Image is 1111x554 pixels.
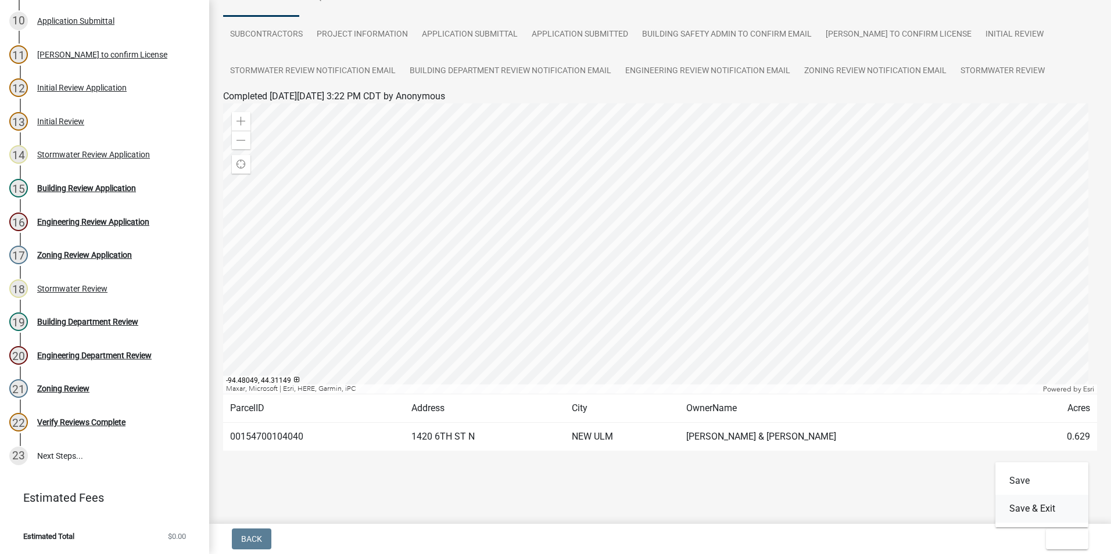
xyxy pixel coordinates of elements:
div: Verify Reviews Complete [37,418,126,426]
span: Estimated Total [23,533,74,540]
div: 19 [9,312,28,331]
div: 22 [9,413,28,431]
td: 0.629 [1020,423,1097,451]
span: Exit [1055,534,1072,544]
div: Engineering Review Application [37,218,149,226]
div: Initial Review Application [37,84,127,92]
div: 20 [9,346,28,365]
a: Building Department Review Notification Email [403,53,618,90]
div: Initial Review [37,117,84,125]
a: Esri [1083,385,1094,393]
div: Exit [995,462,1088,527]
a: Application Submittal [415,16,525,53]
div: Engineering Department Review [37,351,152,359]
a: Zoning Review Notification Email [797,53,954,90]
div: Maxar, Microsoft | Esri, HERE, Garmin, iPC [223,384,1040,394]
a: Application Submitted [525,16,635,53]
span: Completed [DATE][DATE] 3:22 PM CDT by Anonymous [223,91,445,102]
div: Zoning Review [37,384,89,393]
a: [PERSON_NAME] to confirm License [819,16,979,53]
td: OwnerName [679,394,1020,423]
button: Save [995,467,1088,495]
button: Save & Exit [995,495,1088,523]
td: Address [404,394,565,423]
div: Application Submittal [37,17,114,25]
div: Stormwater Review [37,285,107,293]
td: NEW ULM [565,423,679,451]
div: Stormwater Review Application [37,150,150,159]
td: 00154700104040 [223,423,404,451]
a: Building Safety Admin to Confirm Email [635,16,819,53]
span: Back [241,534,262,544]
a: Stormwater Review [954,53,1052,90]
a: Stormwater Review Notification Email [223,53,403,90]
div: 16 [9,213,28,231]
div: Zoom in [232,112,250,131]
a: Project Information [310,16,415,53]
div: 12 [9,78,28,97]
td: City [565,394,679,423]
div: 17 [9,246,28,264]
a: Estimated Fees [9,486,191,509]
button: Back [232,528,271,549]
div: 10 [9,12,28,30]
a: Subcontractors [223,16,310,53]
td: 1420 6TH ST N [404,423,565,451]
span: $0.00 [168,533,186,540]
button: Exit [1046,528,1088,549]
a: Engineering Review Notification Email [618,53,797,90]
div: Building Review Application [37,184,136,192]
div: Powered by [1040,384,1097,394]
td: Acres [1020,394,1097,423]
div: 15 [9,179,28,197]
div: [PERSON_NAME] to confirm License [37,51,167,59]
td: ParcelID [223,394,404,423]
div: 18 [9,279,28,298]
div: Zoom out [232,131,250,149]
div: Zoning Review Application [37,251,132,259]
div: Building Department Review [37,318,138,326]
div: 13 [9,112,28,131]
td: [PERSON_NAME] & [PERSON_NAME] [679,423,1020,451]
div: 11 [9,45,28,64]
div: 21 [9,379,28,398]
div: 14 [9,145,28,164]
div: 23 [9,447,28,465]
div: Find my location [232,155,250,174]
a: Initial Review [979,16,1051,53]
